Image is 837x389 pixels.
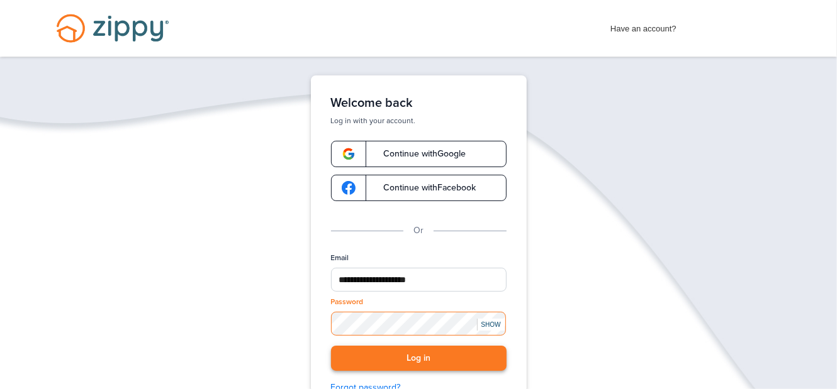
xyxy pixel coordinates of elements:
[331,297,364,307] label: Password
[331,141,507,167] a: google-logoContinue withGoogle
[331,253,349,263] label: Email
[331,116,507,126] p: Log in with your account.
[610,16,677,36] span: Have an account?
[331,346,507,371] button: Log in
[342,181,356,195] img: google-logo
[477,319,505,331] div: SHOW
[413,224,424,238] p: Or
[342,147,356,161] img: google-logo
[371,150,466,158] span: Continue with Google
[331,175,507,201] a: google-logoContinue withFacebook
[371,184,476,192] span: Continue with Facebook
[331,268,507,292] input: Email
[331,312,507,336] input: Password
[331,96,507,111] h1: Welcome back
